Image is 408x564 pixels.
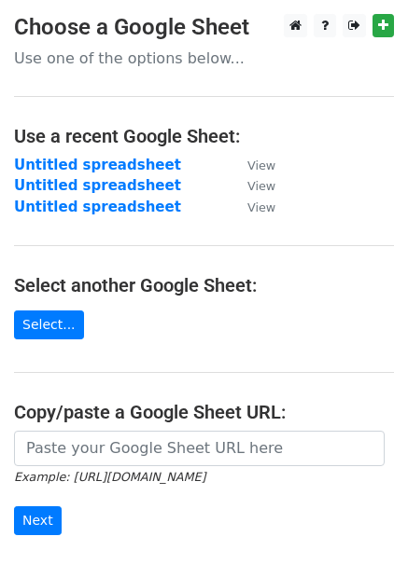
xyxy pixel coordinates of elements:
[14,506,62,535] input: Next
[14,125,394,147] h4: Use a recent Google Sheet:
[247,158,275,172] small: View
[229,157,275,173] a: View
[14,274,394,296] h4: Select another Google Sheet:
[14,177,181,194] a: Untitled spreadsheet
[14,431,385,466] input: Paste your Google Sheet URL here
[14,401,394,423] h4: Copy/paste a Google Sheet URL:
[229,177,275,194] a: View
[14,470,205,484] small: Example: [URL][DOMAIN_NAME]
[247,200,275,214] small: View
[14,14,394,41] h3: Choose a Google Sheet
[14,157,181,173] a: Untitled spreadsheet
[247,179,275,193] small: View
[14,199,181,215] a: Untitled spreadsheet
[315,475,408,564] iframe: Chat Widget
[14,310,84,339] a: Select...
[14,48,394,68] p: Use one of the options below...
[229,199,275,215] a: View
